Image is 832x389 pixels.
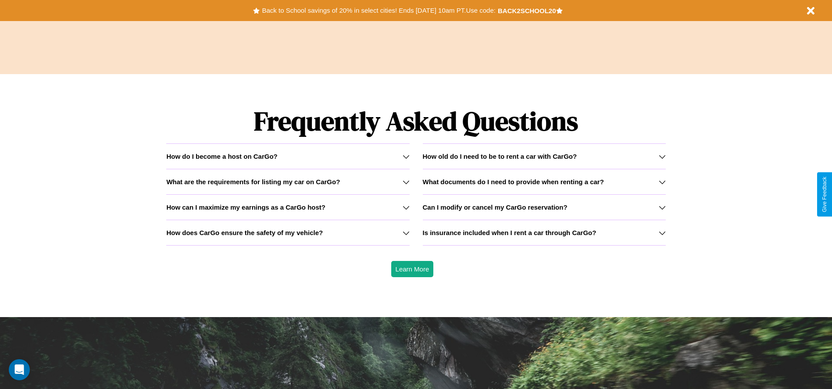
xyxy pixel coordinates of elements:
[391,261,434,277] button: Learn More
[9,359,30,380] div: Open Intercom Messenger
[260,4,497,17] button: Back to School savings of 20% in select cities! Ends [DATE] 10am PT.Use code:
[166,203,325,211] h3: How can I maximize my earnings as a CarGo host?
[166,153,277,160] h3: How do I become a host on CarGo?
[423,178,604,186] h3: What documents do I need to provide when renting a car?
[423,229,596,236] h3: Is insurance included when I rent a car through CarGo?
[821,177,828,212] div: Give Feedback
[423,203,568,211] h3: Can I modify or cancel my CarGo reservation?
[166,229,323,236] h3: How does CarGo ensure the safety of my vehicle?
[166,99,665,143] h1: Frequently Asked Questions
[498,7,556,14] b: BACK2SCHOOL20
[423,153,577,160] h3: How old do I need to be to rent a car with CarGo?
[166,178,340,186] h3: What are the requirements for listing my car on CarGo?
